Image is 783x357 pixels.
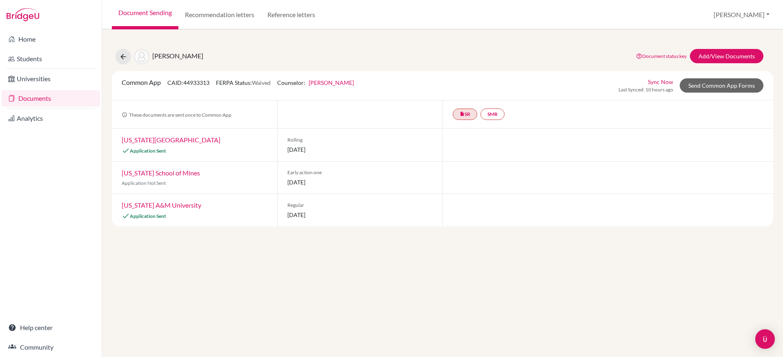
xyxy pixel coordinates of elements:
[2,319,100,336] a: Help center
[618,86,673,93] span: Last Synced: 10 hours ago
[2,31,100,47] a: Home
[122,78,161,86] span: Common App
[480,109,505,120] a: SMR
[122,136,220,144] a: [US_STATE][GEOGRAPHIC_DATA]
[460,111,465,116] i: insert_drive_file
[755,329,775,349] div: Open Intercom Messenger
[7,8,39,21] img: Bridge-U
[2,90,100,106] a: Documents
[277,79,354,86] span: Counselor:
[287,169,433,176] span: Early action one
[648,78,673,86] a: Sync Now
[122,169,200,177] a: [US_STATE] School of Mines
[2,339,100,355] a: Community
[453,109,477,120] a: insert_drive_fileSR
[122,180,166,186] span: Application Not Sent
[167,79,209,86] span: CAID: 44933313
[309,79,354,86] a: [PERSON_NAME]
[287,211,433,219] span: [DATE]
[252,79,271,86] span: Waived
[287,136,433,144] span: Rolling
[130,213,166,219] span: Application Sent
[680,78,763,93] a: Send Common App Forms
[2,110,100,126] a: Analytics
[287,178,433,186] span: [DATE]
[636,53,687,59] a: Document status key
[287,145,433,154] span: [DATE]
[122,112,231,118] span: These documents are sent once to Common App
[690,49,763,63] a: Add/View Documents
[130,148,166,154] span: Application Sent
[287,202,433,209] span: Regular
[216,79,271,86] span: FERPA Status:
[122,201,201,209] a: [US_STATE] A&M University
[2,51,100,67] a: Students
[710,7,773,22] button: [PERSON_NAME]
[2,71,100,87] a: Universities
[152,52,203,60] span: [PERSON_NAME]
